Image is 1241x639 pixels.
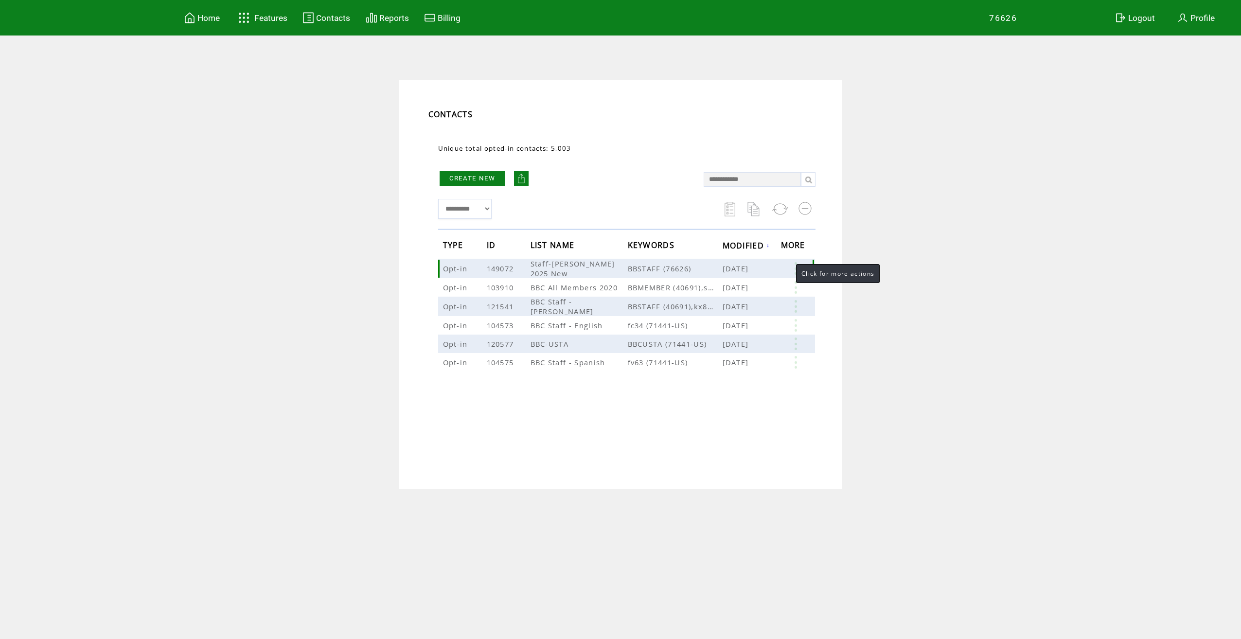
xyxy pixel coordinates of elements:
span: Reports [379,13,409,23]
span: Opt-in [443,302,470,311]
span: BBSTAFF (76626) [628,264,723,273]
a: Features [234,8,289,27]
span: 104573 [487,320,516,330]
span: Unique total opted-in contacts: 5,003 [438,144,571,153]
span: ID [487,237,498,255]
a: MODIFIED↓ [723,242,770,248]
span: [DATE] [723,320,751,330]
span: 120577 [487,339,516,349]
span: Profile [1190,13,1215,23]
span: [DATE] [723,339,751,349]
span: Opt-in [443,320,470,330]
a: KEYWORDS [628,242,677,248]
a: Home [182,10,221,25]
span: BBC Staff - Spanish [531,357,608,367]
span: TYPE [443,237,466,255]
span: [DATE] [723,357,751,367]
span: MORE [781,237,808,255]
span: [DATE] [723,283,751,292]
span: Opt-in [443,283,470,292]
img: features.svg [235,10,252,26]
span: BBC Staff - [PERSON_NAME] [531,297,596,316]
span: CONTACTS [428,109,473,120]
img: contacts.svg [302,12,314,24]
span: 149072 [487,264,516,273]
span: Contacts [316,13,350,23]
span: fv63 (71441-US) [628,357,723,367]
img: chart.svg [366,12,377,24]
a: ID [487,242,498,248]
span: [DATE] [723,264,751,273]
a: TYPE [443,242,466,248]
span: 76626 [989,13,1017,23]
span: Opt-in [443,339,470,349]
span: Staff-[PERSON_NAME] 2025 New [531,259,615,278]
span: Logout [1128,13,1155,23]
span: Billing [438,13,461,23]
span: Click for more actions [801,269,874,278]
span: Home [197,13,220,23]
span: Opt-in [443,264,470,273]
span: MODIFIED [723,238,767,256]
span: 104575 [487,357,516,367]
span: BBMEMBER (40691),sr99 (71441-US) [628,283,723,292]
span: Opt-in [443,357,470,367]
a: Logout [1113,10,1175,25]
span: [DATE] [723,302,751,311]
a: LIST NAME [531,242,577,248]
img: profile.svg [1177,12,1188,24]
img: exit.svg [1115,12,1126,24]
a: Reports [364,10,410,25]
span: fc34 (71441-US) [628,320,723,330]
span: 103910 [487,283,516,292]
img: creidtcard.svg [424,12,436,24]
span: LIST NAME [531,237,577,255]
a: Profile [1175,10,1216,25]
a: Billing [423,10,462,25]
span: 121541 [487,302,516,311]
span: KEYWORDS [628,237,677,255]
span: BBC All Members 2020 [531,283,620,292]
img: home.svg [184,12,195,24]
span: BBC Staff - English [531,320,605,330]
span: BBSTAFF (40691),kx88 (71441-US) [628,302,723,311]
a: Contacts [301,10,352,25]
img: upload.png [516,174,526,183]
a: CREATE NEW [440,171,505,186]
span: BBC-USTA [531,339,571,349]
span: Features [254,13,287,23]
span: BBCUSTA (71441-US) [628,339,723,349]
